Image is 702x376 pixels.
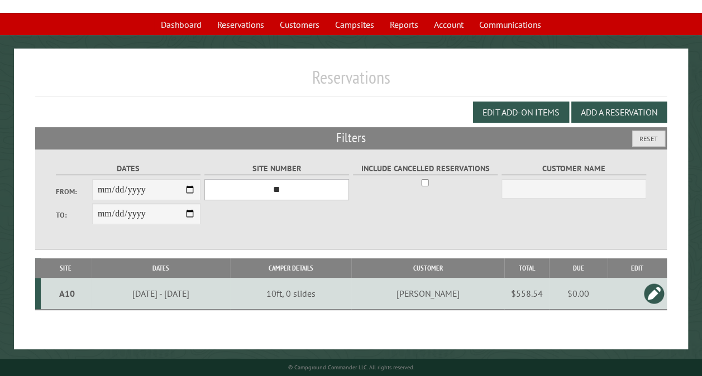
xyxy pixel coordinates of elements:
th: Total [504,258,549,278]
a: Account [427,14,470,35]
td: [PERSON_NAME] [351,278,504,310]
a: Campsites [328,14,381,35]
label: To: [56,210,92,220]
a: Customers [273,14,326,35]
label: Dates [56,162,200,175]
th: Site [41,258,91,278]
th: Edit [608,258,667,278]
div: [DATE] - [DATE] [93,288,228,299]
div: A10 [45,288,89,299]
button: Add a Reservation [571,102,667,123]
th: Due [549,258,607,278]
small: © Campground Commander LLC. All rights reserved. [288,364,414,371]
a: Reservations [211,14,271,35]
label: Include Cancelled Reservations [353,162,498,175]
button: Reset [632,131,665,147]
h2: Filters [35,127,667,148]
td: $558.54 [504,278,549,310]
label: Customer Name [502,162,646,175]
a: Dashboard [154,14,208,35]
th: Dates [91,258,230,278]
td: 10ft, 0 slides [230,278,351,310]
a: Reports [383,14,425,35]
h1: Reservations [35,66,667,97]
th: Customer [351,258,504,278]
th: Camper Details [230,258,351,278]
a: Communications [472,14,548,35]
button: Edit Add-on Items [473,102,569,123]
label: Site Number [204,162,349,175]
label: From: [56,186,92,197]
td: $0.00 [549,278,607,310]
